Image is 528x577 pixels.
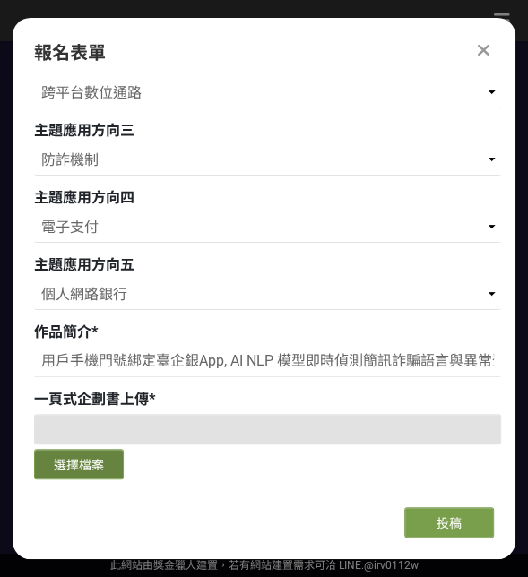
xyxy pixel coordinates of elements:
span: 主題應用方向五 [34,256,134,273]
span: 主題應用方向四 [34,189,134,206]
span: 可洽 LINE: [110,559,419,572]
input: 三百字內說明。需以文字說明企劃書內容等資訊，以利評審理解 [34,347,501,377]
span: 玩轉AI 引領未來 2025臺灣中小企業銀行校園金融科技創意挑戰賽 [10,59,518,112]
span: 報名表單 [34,42,106,64]
span: 投稿 [437,516,462,530]
span: 一頁式企劃書上傳 [34,391,149,408]
button: 選擇檔案 [34,449,124,479]
span: 作品簡介 [34,323,91,340]
a: @irv0112w [364,559,419,572]
span: 主題應用方向三 [34,122,134,139]
button: 投稿 [404,507,494,538]
a: 此網站由獎金獵人建置，若有網站建置需求 [110,559,315,572]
